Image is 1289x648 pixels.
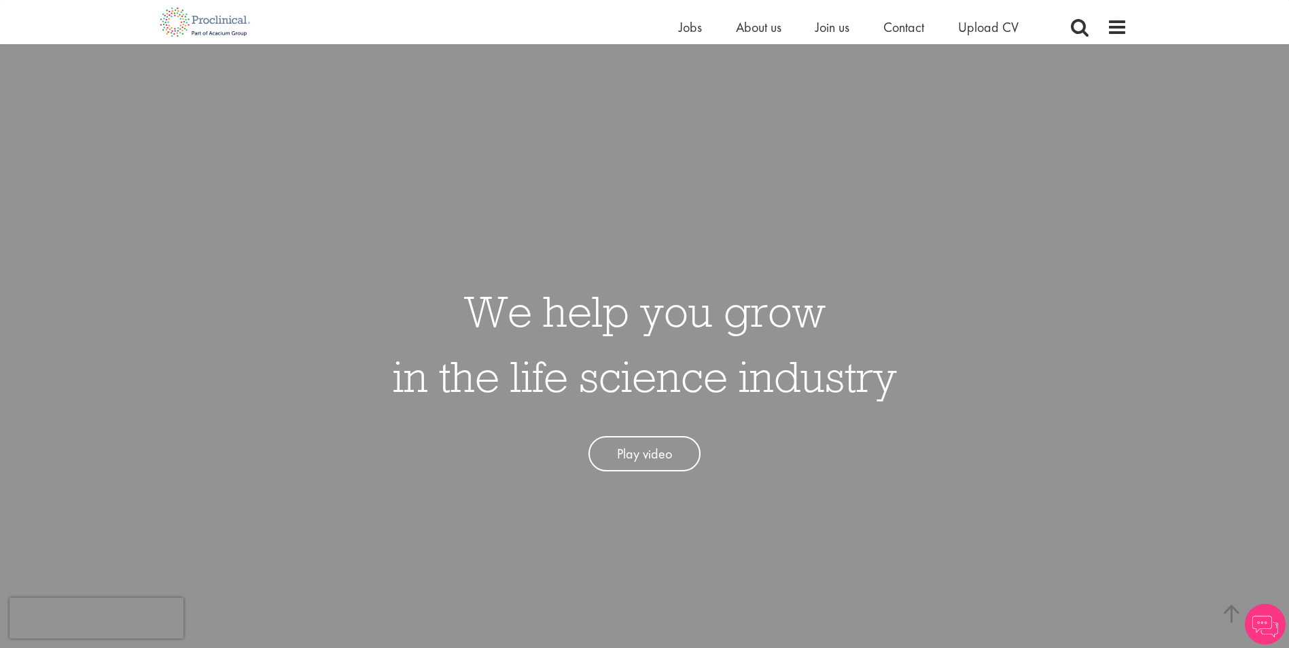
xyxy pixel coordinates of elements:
[736,18,781,36] a: About us
[1245,604,1286,645] img: Chatbot
[679,18,702,36] a: Jobs
[588,436,701,472] a: Play video
[393,278,897,409] h1: We help you grow in the life science industry
[958,18,1019,36] a: Upload CV
[883,18,924,36] a: Contact
[815,18,849,36] a: Join us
